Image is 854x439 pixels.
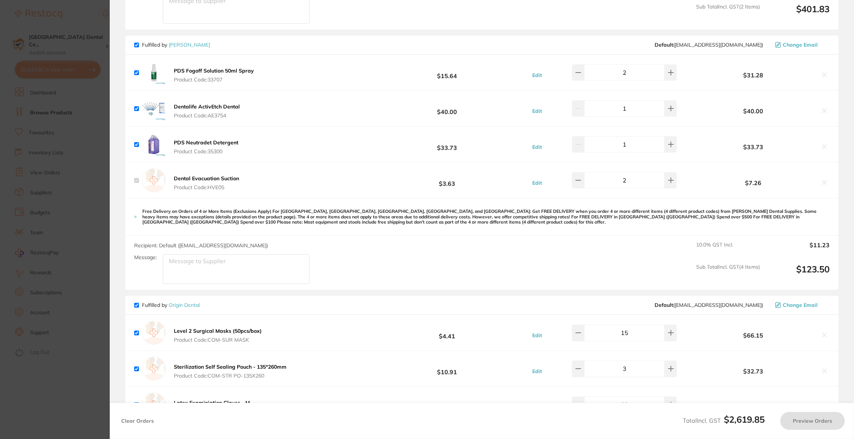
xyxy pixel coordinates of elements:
button: Change Email [773,302,830,308]
button: PDS Neutradet Detergent Product Code:35300 [172,139,241,155]
img: empty.jpg [142,393,166,416]
button: Level 2 Surgical Masks (50pcs/box) Product Code:COM-SUR MASK [172,328,264,343]
b: $40.00 [691,108,816,114]
b: Latex Examiniation Gloves - M [174,399,250,406]
button: Change Email [773,41,830,48]
span: Sub Total Incl. GST ( 2 Items) [696,4,760,24]
button: Edit [530,368,544,375]
a: [PERSON_NAME] [169,41,210,48]
b: Level 2 Surgical Masks (50pcs/box) [174,328,262,334]
button: Edit [530,144,544,150]
b: $3.63 [378,174,517,187]
button: Latex Examiniation Gloves - M Product Code:COM-LAT GLV-M [172,399,252,415]
b: PDS Fogoff Solution 50ml Spray [174,67,254,74]
button: Preview Orders [780,412,845,430]
span: Product Code: 33707 [174,77,254,83]
span: Product Code: HVE05 [174,184,239,190]
img: dmtzcjFoYw [142,97,166,120]
b: $32.73 [691,368,816,375]
span: save@adamdental.com.au [655,42,763,48]
button: Edit [530,332,544,339]
img: empty.jpg [142,168,166,192]
b: $15.64 [378,66,517,80]
button: Clear Orders [119,412,156,430]
p: Fulfilled by [142,42,210,48]
button: PDS Fogoff Solution 50ml Spray Product Code:33707 [172,67,256,83]
button: Edit [530,72,544,78]
b: $10.91 [378,362,517,376]
b: Dentalife ActivEtch Dental [174,103,240,110]
span: Product Code: AE3754 [174,113,240,118]
span: Product Code: 35300 [174,148,238,154]
span: Sub Total Incl. GST ( 4 Items) [696,264,760,284]
label: Message: [134,254,157,261]
span: Change Email [783,302,818,308]
b: Dental Evacuation Suction [174,175,239,182]
button: Edit [530,108,544,114]
button: Edit [530,180,544,186]
b: $2,619.85 [724,414,765,425]
span: Product Code: COM-STR PO-135X260 [174,373,287,379]
b: $4.41 [378,326,517,340]
p: Fulfilled by [142,302,200,308]
b: Sterilization Self Sealing Pouch - 135*260mm [174,363,287,370]
output: $123.50 [766,264,830,284]
span: info@origindental.com.au [655,302,763,308]
img: empty.jpg [142,357,166,381]
img: ZW94eXh3Nw [142,133,166,156]
output: $11.23 [766,242,830,258]
b: $33.73 [378,138,517,151]
span: Change Email [783,42,818,48]
button: Sterilization Self Sealing Pouch - 135*260mm Product Code:COM-STR PO-135X260 [172,363,289,379]
button: Dental Evacuation Suction Product Code:HVE05 [172,175,241,191]
img: ZDh3eHFhcg [142,61,166,84]
a: Origin Dental [169,302,200,308]
span: 10.0 % GST Incl. [696,242,760,258]
b: $66.15 [691,332,816,339]
span: Recipient: Default ( [EMAIL_ADDRESS][DOMAIN_NAME] ) [134,242,268,249]
span: Product Code: COM-SUR MASK [174,337,262,343]
b: PDS Neutradet Detergent [174,139,238,146]
span: Total Incl. GST [683,417,765,424]
b: Default [655,302,673,308]
b: $7.18 [378,398,517,412]
b: $31.28 [691,72,816,78]
b: Default [655,41,673,48]
button: Dentalife ActivEtch Dental Product Code:AE3754 [172,103,242,119]
output: $401.83 [766,4,830,24]
b: $40.00 [378,102,517,115]
p: Free Delivery on Orders of 4 or More Items (Exclusions Apply) For [GEOGRAPHIC_DATA], [GEOGRAPHIC_... [142,209,830,225]
img: empty.jpg [142,321,166,345]
b: $7.26 [691,180,816,186]
b: $33.73 [691,144,816,150]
